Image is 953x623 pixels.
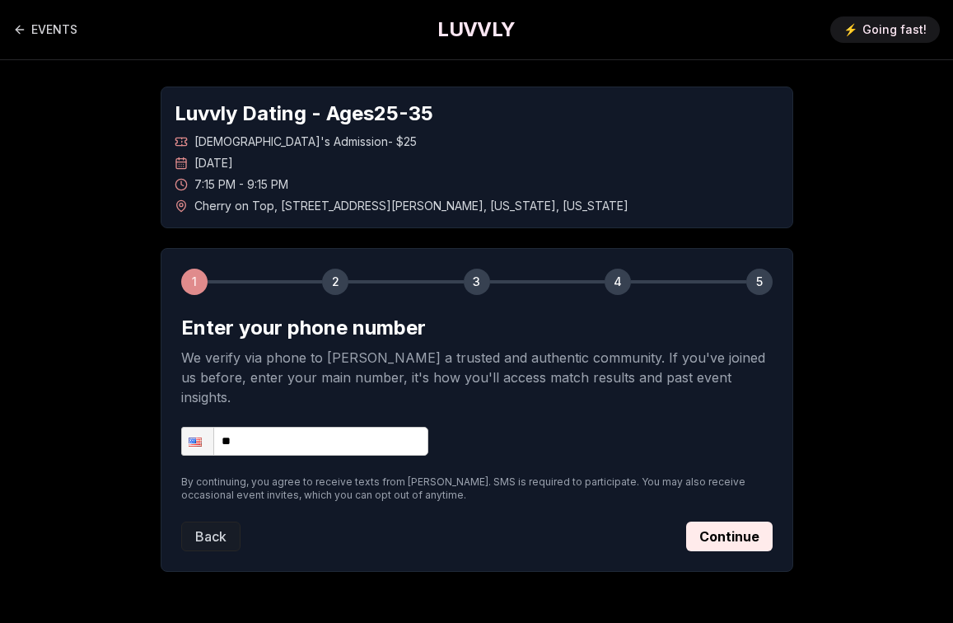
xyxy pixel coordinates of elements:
span: ⚡️ [843,21,857,38]
button: Back [181,522,241,551]
p: By continuing, you agree to receive texts from [PERSON_NAME]. SMS is required to participate. You... [181,475,773,502]
a: Back to events [13,13,77,46]
h2: Enter your phone number [181,315,773,341]
div: 5 [746,269,773,295]
span: [DEMOGRAPHIC_DATA]'s Admission - $25 [194,133,417,150]
div: 3 [464,269,490,295]
div: United States: + 1 [182,428,213,455]
h1: Luvvly Dating - Ages 25 - 35 [175,101,779,127]
span: Cherry on Top , [STREET_ADDRESS][PERSON_NAME] , [US_STATE] , [US_STATE] [194,198,628,214]
span: Going fast! [862,21,927,38]
a: LUVVLY [437,16,515,43]
div: 1 [181,269,208,295]
span: [DATE] [194,155,233,171]
div: 4 [605,269,631,295]
button: Continue [686,522,773,551]
span: 7:15 PM - 9:15 PM [194,176,288,193]
div: 2 [322,269,348,295]
p: We verify via phone to [PERSON_NAME] a trusted and authentic community. If you've joined us befor... [181,348,773,407]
